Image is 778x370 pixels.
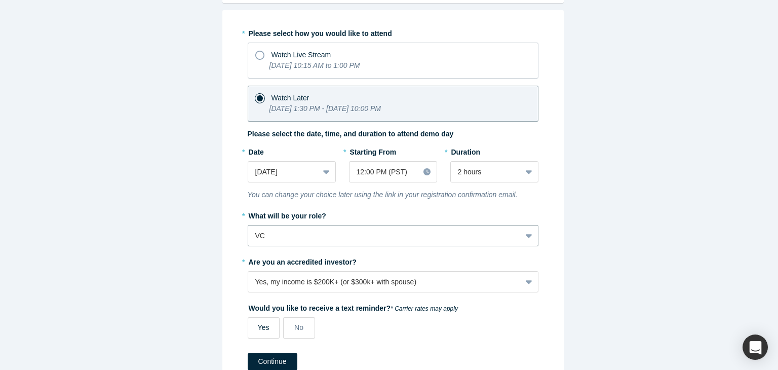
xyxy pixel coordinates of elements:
[248,253,538,268] label: Are you an accredited investor?
[271,94,309,102] span: Watch Later
[248,143,336,158] label: Date
[450,143,538,158] label: Duration
[349,143,397,158] label: Starting From
[248,25,538,39] label: Please select how you would like to attend
[391,305,458,312] em: * Carrier rates may apply
[248,207,538,221] label: What will be your role?
[269,104,381,113] i: [DATE] 1:30 PM - [DATE] 10:00 PM
[271,51,331,59] span: Watch Live Stream
[258,323,269,331] span: Yes
[248,129,454,139] label: Please select the date, time, and duration to attend demo day
[248,300,538,314] label: Would you like to receive a text reminder?
[294,323,303,331] span: No
[269,61,360,69] i: [DATE] 10:15 AM to 1:00 PM
[255,277,514,287] div: Yes, my income is $200K+ (or $300k+ with spouse)
[248,191,518,199] i: You can change your choice later using the link in your registration confirmation email.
